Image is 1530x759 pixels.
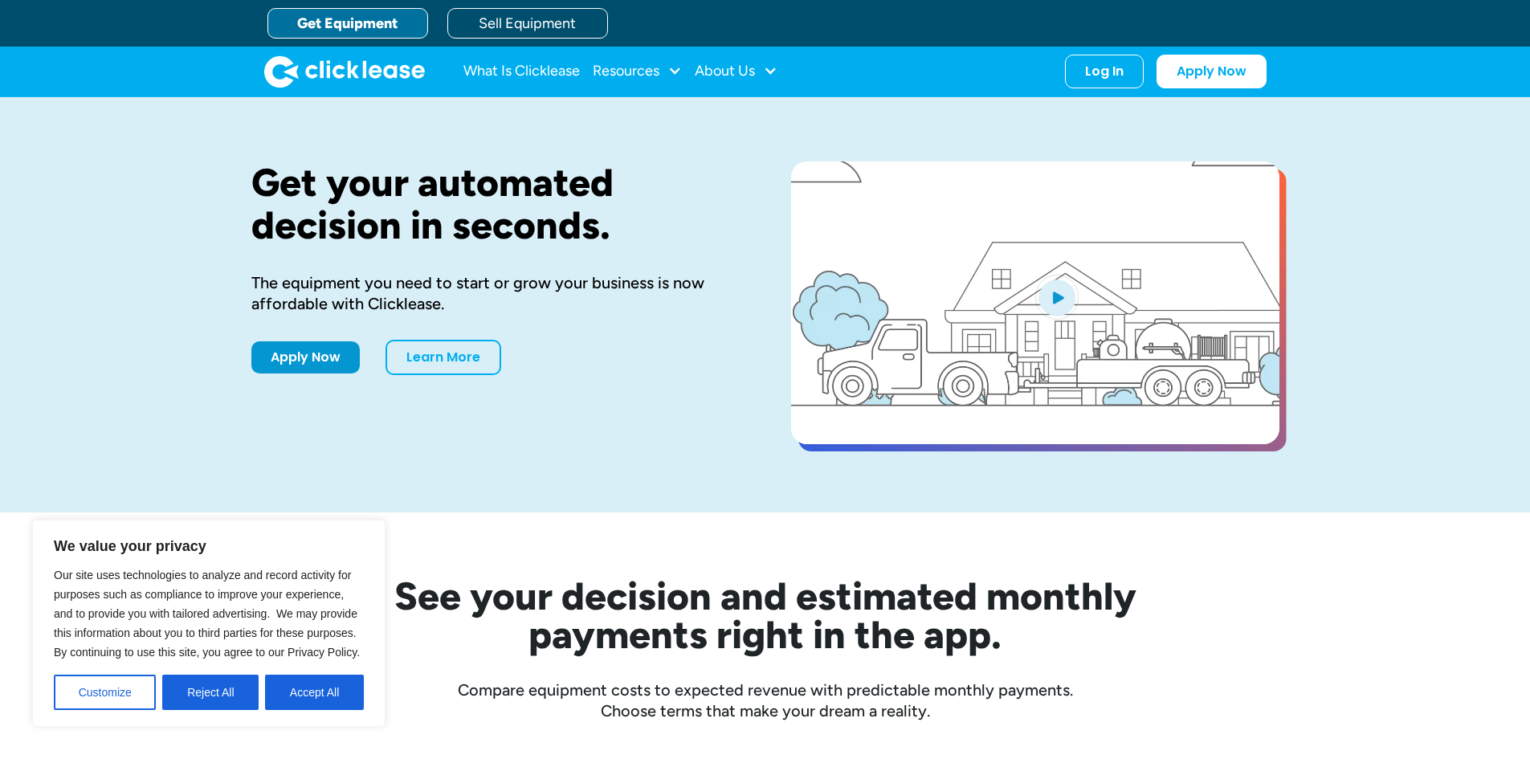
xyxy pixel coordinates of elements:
a: What Is Clicklease [463,55,580,88]
div: About Us [695,55,777,88]
span: Our site uses technologies to analyze and record activity for purposes such as compliance to impr... [54,569,360,659]
h2: See your decision and estimated monthly payments right in the app. [316,577,1215,654]
div: Resources [593,55,682,88]
div: We value your privacy [32,520,386,727]
div: Log In [1085,63,1124,80]
a: Apply Now [1157,55,1267,88]
button: Accept All [265,675,364,710]
div: The equipment you need to start or grow your business is now affordable with Clicklease. [251,272,740,314]
button: Customize [54,675,156,710]
img: Clicklease logo [264,55,425,88]
div: Compare equipment costs to expected revenue with predictable monthly payments. Choose terms that ... [251,679,1279,721]
h1: Get your automated decision in seconds. [251,161,740,247]
a: Apply Now [251,341,360,373]
a: Sell Equipment [447,8,608,39]
button: Reject All [162,675,259,710]
a: open lightbox [791,161,1279,444]
img: Blue play button logo on a light blue circular background [1035,275,1079,320]
a: Learn More [386,340,501,375]
a: home [264,55,425,88]
p: We value your privacy [54,537,364,556]
a: Get Equipment [267,8,428,39]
